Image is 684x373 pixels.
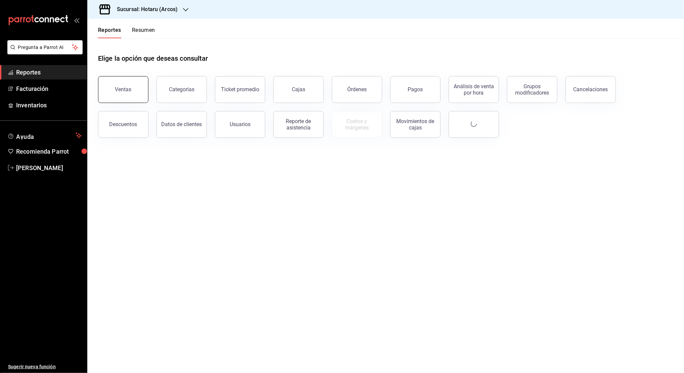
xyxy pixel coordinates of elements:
div: Datos de clientes [162,121,202,127]
span: Pregunta a Parrot AI [18,44,72,51]
div: Usuarios [230,121,250,127]
div: Categorías [169,86,194,93]
button: Descuentos [98,111,148,138]
div: Ticket promedio [221,86,259,93]
div: navigation tabs [98,27,155,38]
button: Pregunta a Parrot AI [7,40,83,54]
a: Cajas [273,76,324,103]
div: Órdenes [347,86,367,93]
button: Movimientos de cajas [390,111,441,138]
div: Costos y márgenes [336,118,378,131]
div: Reporte de asistencia [278,118,319,131]
h3: Sucursal: Hotaru (Arcos) [111,5,178,13]
div: Cancelaciones [574,86,608,93]
div: Grupos modificadores [511,83,553,96]
div: Análisis de venta por hora [453,83,495,96]
button: Categorías [156,76,207,103]
span: Facturación [16,84,82,93]
button: Grupos modificadores [507,76,557,103]
span: Recomienda Parrot [16,147,82,156]
span: Sugerir nueva función [8,363,82,370]
button: Análisis de venta por hora [449,76,499,103]
button: Ticket promedio [215,76,265,103]
a: Pregunta a Parrot AI [5,49,83,56]
div: Ventas [115,86,132,93]
button: Ventas [98,76,148,103]
div: Movimientos de cajas [395,118,436,131]
span: Ayuda [16,131,73,140]
span: Inventarios [16,101,82,110]
button: Pagos [390,76,441,103]
button: Reportes [98,27,121,38]
button: open_drawer_menu [74,17,79,23]
div: Pagos [408,86,423,93]
span: Reportes [16,68,82,77]
button: Cancelaciones [565,76,616,103]
button: Resumen [132,27,155,38]
button: Usuarios [215,111,265,138]
h1: Elige la opción que deseas consultar [98,53,208,63]
div: Cajas [292,86,306,94]
button: Contrata inventarios para ver este reporte [332,111,382,138]
button: Datos de clientes [156,111,207,138]
span: [PERSON_NAME] [16,163,82,172]
button: Órdenes [332,76,382,103]
div: Descuentos [109,121,137,127]
button: Reporte de asistencia [273,111,324,138]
